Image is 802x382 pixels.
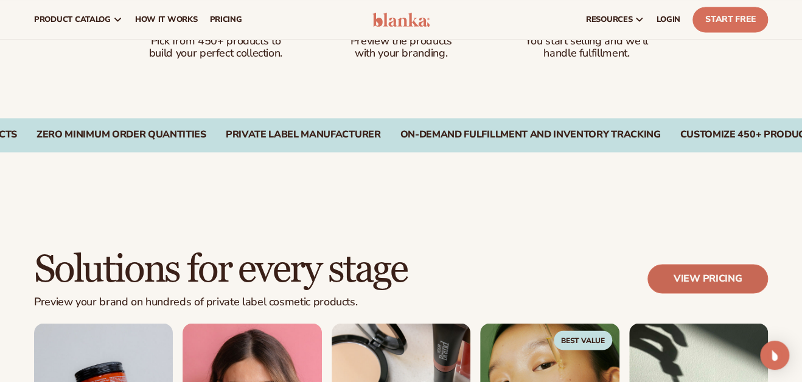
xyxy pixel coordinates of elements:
[760,341,789,370] div: Open Intercom Messenger
[647,264,768,293] a: View pricing
[333,47,470,60] p: with your branding.
[333,35,470,47] p: Preview the products
[657,15,680,24] span: LOGIN
[209,15,242,24] span: pricing
[135,15,198,24] span: How It Works
[518,35,655,47] p: You start selling and we'll
[34,295,407,308] p: Preview your brand on hundreds of private label cosmetic products.
[226,129,381,141] div: PRIVATE LABEL MANUFACTURER
[34,249,407,290] h2: Solutions for every stage
[400,129,660,141] div: On-Demand Fulfillment and Inventory Tracking
[147,35,284,60] p: Pick from 450+ products to build your perfect collection.
[554,330,612,350] span: Best Value
[37,129,206,141] div: Zero Minimum Order Quantities
[372,12,430,27] img: logo
[692,7,768,32] a: Start Free
[518,47,655,60] p: handle fulfillment.
[34,15,111,24] span: product catalog
[586,15,632,24] span: resources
